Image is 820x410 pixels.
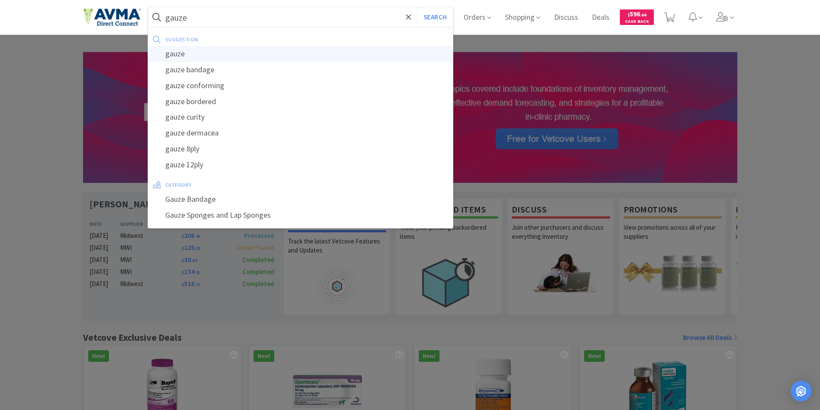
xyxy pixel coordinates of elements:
div: Open Intercom Messenger [791,381,811,401]
span: 596 [628,10,647,18]
img: e4e33dab9f054f5782a47901c742baa9_102.png [83,8,141,26]
div: gauze dermacea [148,125,453,141]
button: Search [417,7,453,27]
input: Search by item, sku, manufacturer, ingredient, size... [148,7,453,27]
a: Discuss [551,14,582,22]
div: suggestion [165,33,323,46]
div: Gauze Bandage [148,191,453,207]
div: gauze bordered [148,94,453,110]
div: gauze 12ply [148,157,453,173]
a: $596.66Cash Back [620,6,654,29]
div: gauze [148,46,453,62]
span: $ [628,12,630,18]
div: gauze conforming [148,78,453,94]
div: gauze bandage [148,62,453,78]
div: gauze curity [148,109,453,125]
span: . 66 [640,12,647,18]
span: Cash Back [625,19,649,25]
div: category [165,178,320,191]
a: Deals [588,14,613,22]
div: Gauze Sponges and Lap Sponges [148,207,453,223]
div: gauze 8ply [148,141,453,157]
